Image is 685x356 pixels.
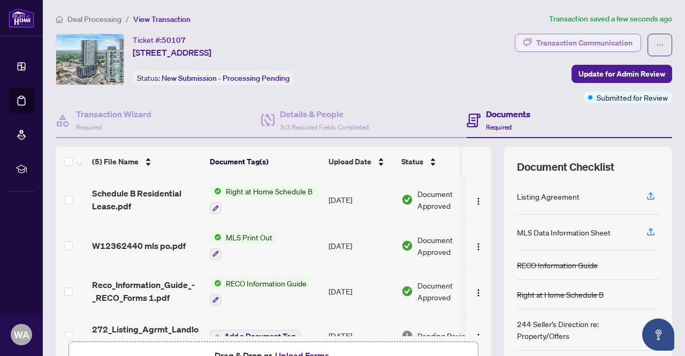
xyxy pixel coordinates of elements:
article: Transaction saved a few seconds ago [549,13,672,25]
button: Logo [470,327,487,344]
span: 272_Listing_Agrmt_Landlord_Designated_Rep_Agrmt_Auth_to_Offer_for_Lease_-_PropTx-[PERSON_NAME].pdf [92,323,201,349]
span: Deal Processing [67,14,121,24]
span: Upload Date [329,156,371,168]
span: 3/3 Required Fields Completed [280,123,369,131]
img: Logo [474,333,483,342]
div: 244 Seller’s Direction re: Property/Offers [517,318,634,342]
span: Right at Home Schedule B [222,185,317,197]
span: home [56,16,63,23]
button: Status IconRECO Information Guide [210,277,311,306]
td: [DATE] [324,269,397,315]
div: Listing Agreement [517,191,580,202]
span: WA [14,327,29,342]
img: Logo [474,197,483,206]
span: RECO Information Guide [222,277,311,289]
img: Logo [474,243,483,251]
span: ellipsis [656,41,664,49]
span: [STREET_ADDRESS] [133,46,211,59]
th: Status [397,147,488,177]
div: Transaction Communication [536,34,633,51]
button: Add a Document Tag [210,330,300,343]
span: Status [401,156,423,168]
img: Document Status [401,194,413,206]
button: Transaction Communication [515,34,641,52]
th: (5) File Name [88,147,205,177]
button: Update for Admin Review [572,65,672,83]
div: Status: [133,71,294,85]
button: Status IconRight at Home Schedule B [210,185,317,214]
button: Add a Document Tag [210,329,300,343]
img: Status Icon [210,185,222,197]
span: Document Approved [417,188,484,211]
td: [DATE] [324,177,397,223]
span: 50107 [162,35,186,45]
span: Schedule B Residential Lease.pdf [92,187,201,213]
span: W12362440 mls po.pdf [92,239,186,252]
li: / [126,13,129,25]
img: Document Status [401,240,413,252]
img: Logo [474,289,483,297]
span: (5) File Name [92,156,139,168]
span: Pending Review [417,330,471,342]
span: View Transaction [133,14,191,24]
span: Reco_Information_Guide_-_RECO_Forms 1.pdf [92,278,201,304]
span: Required [76,123,102,131]
button: Status IconMLS Print Out [210,231,277,260]
th: Upload Date [324,147,397,177]
th: Document Tag(s) [205,147,324,177]
button: Logo [470,283,487,300]
div: MLS Data Information Sheet [517,226,611,238]
td: [DATE] [324,223,397,269]
img: logo [9,8,34,28]
h4: Details & People [280,108,369,120]
img: Document Status [401,330,413,342]
span: MLS Print Out [222,231,277,243]
button: Logo [470,191,487,208]
span: Submitted for Review [597,92,668,103]
span: Update for Admin Review [579,65,665,82]
span: plus [215,334,220,339]
div: RECO Information Guide [517,259,598,271]
h4: Documents [486,108,530,120]
h4: Transaction Wizard [76,108,151,120]
div: Right at Home Schedule B [517,289,604,300]
span: Add a Document Tag [224,332,295,340]
button: Open asap [642,319,674,351]
span: Document Approved [417,234,484,257]
span: New Submission - Processing Pending [162,73,290,83]
span: Document Checklist [517,160,614,175]
img: Document Status [401,285,413,297]
button: Logo [470,237,487,254]
img: Status Icon [210,277,222,289]
span: Document Approved [417,279,484,303]
div: Ticket #: [133,34,186,46]
span: Required [486,123,512,131]
img: Status Icon [210,231,222,243]
img: IMG-W12362440_1.jpg [56,34,124,85]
